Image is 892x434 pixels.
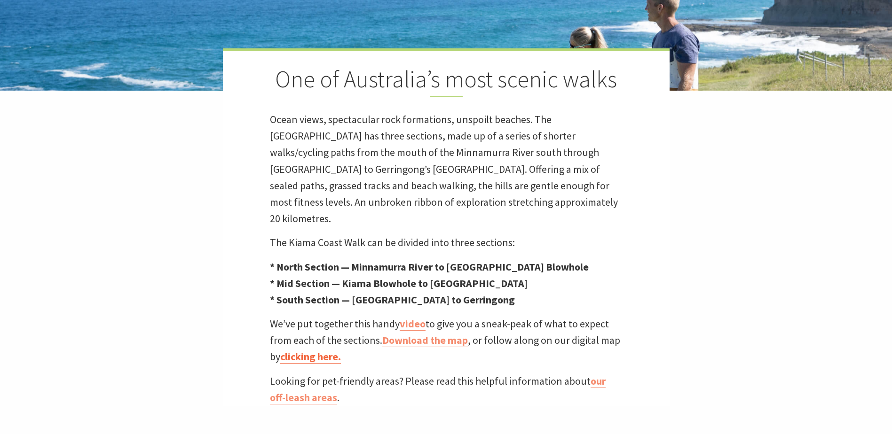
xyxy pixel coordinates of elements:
h2: One of Australia’s most scenic walks [270,65,623,97]
strong: * Mid Section — Kiama Blowhole to [GEOGRAPHIC_DATA] [270,277,528,290]
a: clicking here. [280,350,341,364]
a: Download the map [382,333,468,347]
strong: * North Section — Minnamurra River to [GEOGRAPHIC_DATA] Blowhole [270,260,589,273]
strong: * South Section — [GEOGRAPHIC_DATA] to Gerringong [270,293,515,306]
p: We’ve put together this handy to give you a sneak-peak of what to expect from each of the section... [270,316,623,365]
a: our off-leash areas [270,374,606,404]
p: Ocean views, spectacular rock formations, unspoilt beaches. The [GEOGRAPHIC_DATA] has three secti... [270,111,623,227]
a: video [400,317,426,331]
p: Looking for pet-friendly areas? Please read this helpful information about . [270,373,623,406]
p: The Kiama Coast Walk can be divided into three sections: [270,234,623,251]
